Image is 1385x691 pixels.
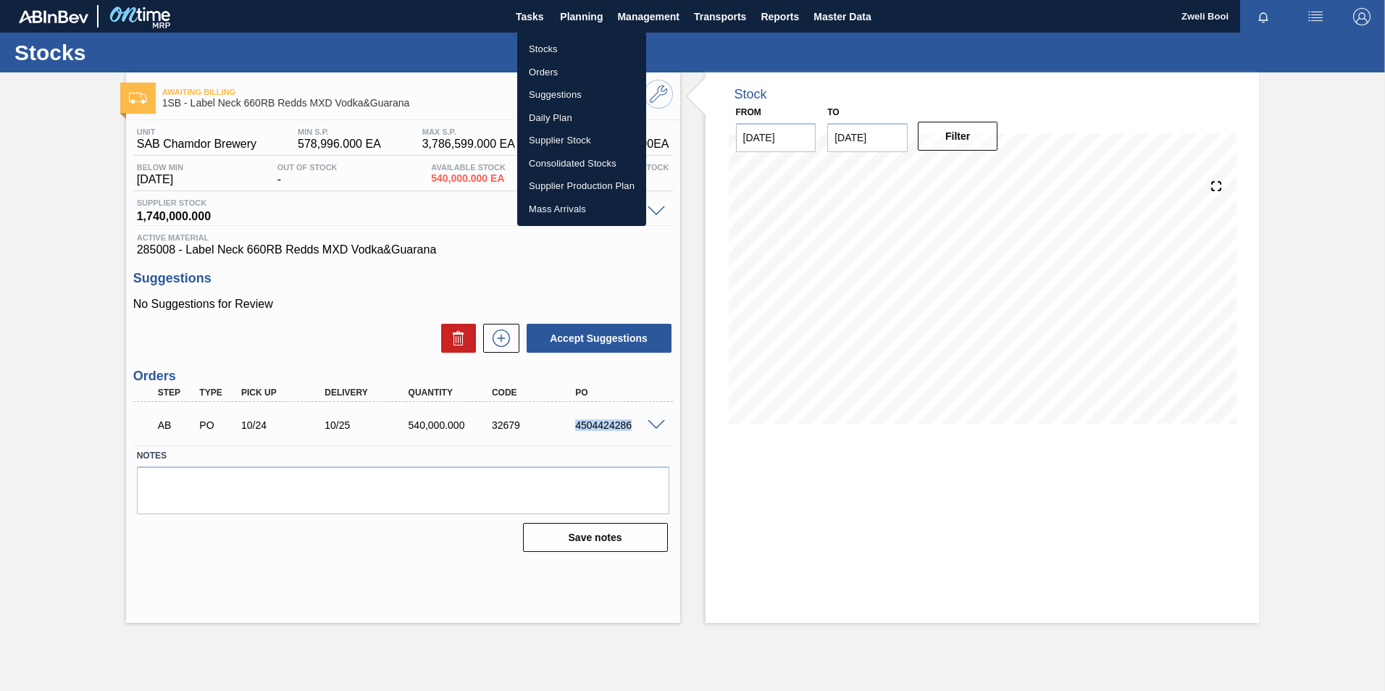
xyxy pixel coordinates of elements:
[517,129,646,152] a: Supplier Stock
[517,175,646,198] a: Supplier Production Plan
[517,61,646,84] a: Orders
[517,152,646,175] a: Consolidated Stocks
[517,198,646,221] a: Mass Arrivals
[517,38,646,61] a: Stocks
[517,83,646,106] a: Suggestions
[517,106,646,130] a: Daily Plan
